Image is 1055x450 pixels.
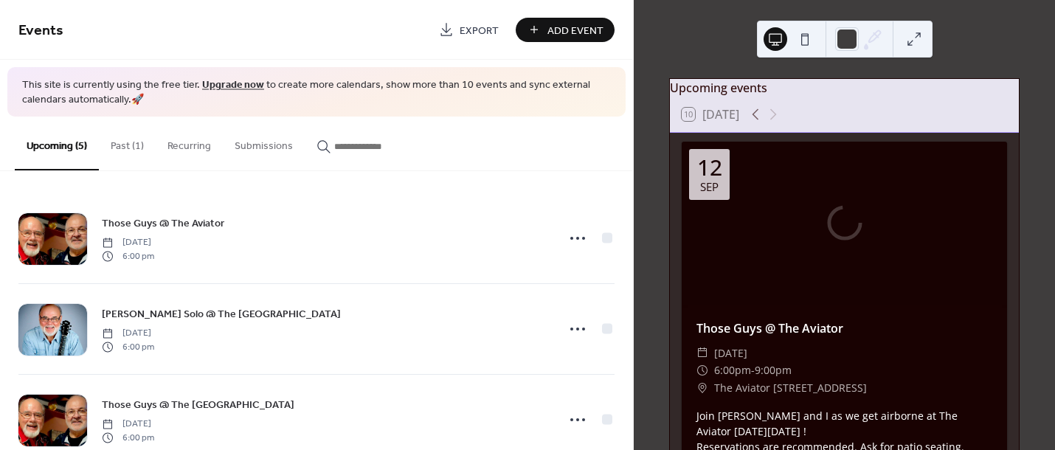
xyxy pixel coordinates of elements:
[102,431,154,444] span: 6:00 pm
[102,398,294,413] span: Those Guys @ The [GEOGRAPHIC_DATA]
[22,78,611,107] span: This site is currently using the free tier. to create more calendars, show more than 10 events an...
[102,418,154,431] span: [DATE]
[714,361,751,379] span: 6:00pm
[700,181,719,193] div: Sep
[102,307,341,322] span: [PERSON_NAME] Solo @ The [GEOGRAPHIC_DATA]
[696,345,708,362] div: ​
[202,75,264,95] a: Upgrade now
[102,236,154,249] span: [DATE]
[682,319,1007,337] div: Those Guys @ The Aviator
[714,379,867,397] span: The Aviator [STREET_ADDRESS]
[460,23,499,38] span: Export
[102,396,294,413] a: Those Guys @ The [GEOGRAPHIC_DATA]
[428,18,510,42] a: Export
[223,117,305,169] button: Submissions
[102,216,224,232] span: Those Guys @ The Aviator
[755,361,792,379] span: 9:00pm
[15,117,99,170] button: Upcoming (5)
[714,345,747,362] span: [DATE]
[18,16,63,45] span: Events
[102,340,154,353] span: 6:00 pm
[696,379,708,397] div: ​
[516,18,615,42] button: Add Event
[751,361,755,379] span: -
[156,117,223,169] button: Recurring
[670,79,1019,97] div: Upcoming events
[102,215,224,232] a: Those Guys @ The Aviator
[102,327,154,340] span: [DATE]
[697,156,722,179] div: 12
[547,23,603,38] span: Add Event
[99,117,156,169] button: Past (1)
[102,305,341,322] a: [PERSON_NAME] Solo @ The [GEOGRAPHIC_DATA]
[696,361,708,379] div: ​
[102,249,154,263] span: 6:00 pm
